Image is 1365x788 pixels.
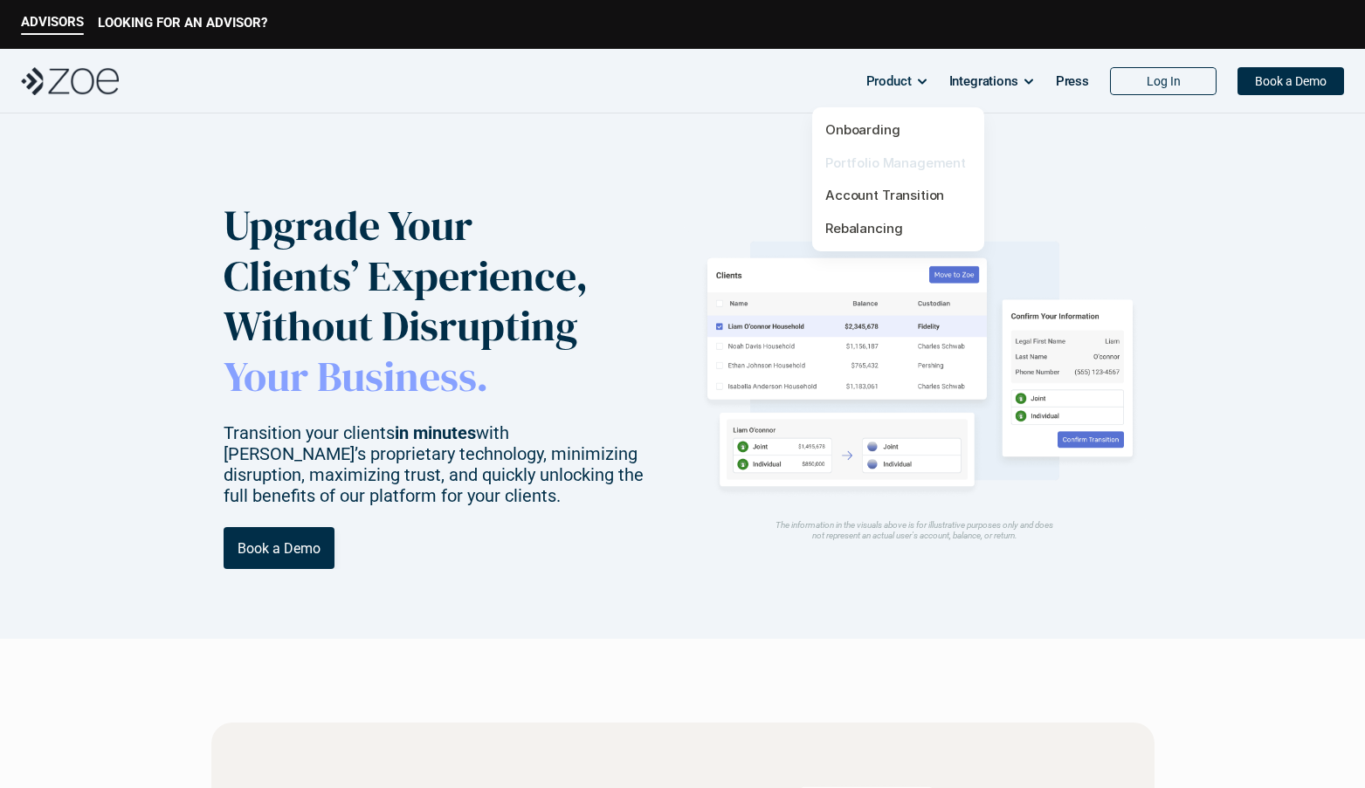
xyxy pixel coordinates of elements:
[224,527,334,569] a: Book a Demo
[21,14,84,30] p: ADVISORS
[224,422,649,506] p: Transition your clients with [PERSON_NAME]’s proprietary technology, minimizing disruption, maxim...
[224,251,649,302] p: Clients’ Experience,
[224,301,649,352] p: Without Disrupting
[812,531,1017,540] em: not represent an actual user's account, balance, or return.
[825,154,966,171] a: Portfolio Management
[1056,68,1089,94] p: Press
[1110,67,1217,95] a: Log In
[866,68,912,94] p: Product
[776,520,1053,530] em: The information in the visuals above is for illustrative purposes only and does
[395,422,476,443] span: in minutes
[224,352,649,402] p: Your Business.
[825,121,900,138] a: Onboarding
[1147,74,1181,89] p: Log In
[238,540,321,557] p: Book a Demo
[224,201,649,251] p: Upgrade Your
[825,187,944,203] a: Account Transition
[1237,67,1344,95] a: Book a Demo
[1255,74,1327,89] p: Book a Demo
[949,68,1018,94] p: Integrations
[98,15,267,31] p: LOOKING FOR AN ADVISOR?
[825,220,902,236] a: Rebalancing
